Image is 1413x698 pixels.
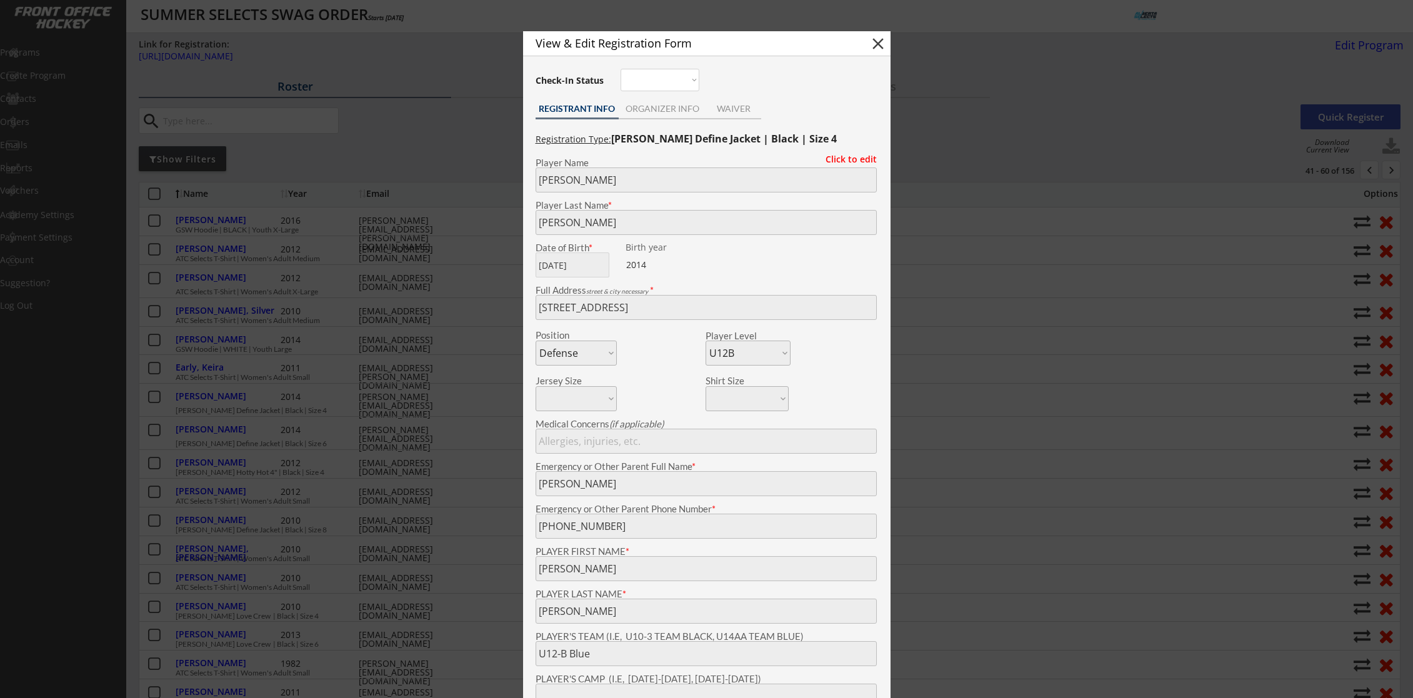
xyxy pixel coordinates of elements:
div: Emergency or Other Parent Full Name [536,462,877,471]
div: Full Address [536,286,877,295]
button: close [869,34,887,53]
div: Player Level [706,331,791,341]
div: ORGANIZER INFO [619,104,707,113]
div: PLAYER'S TEAM (I.E, U10-3 TEAM BLACK, U14AA TEAM BLUE) [536,632,877,641]
input: Allergies, injuries, etc. [536,429,877,454]
em: (if applicable) [609,418,664,429]
div: REGISTRANT INFO [536,104,619,113]
div: PLAYER LAST NAME [536,589,877,599]
div: Check-In Status [536,76,606,85]
div: Shirt Size [706,376,770,386]
div: PLAYER'S CAMP (I.E, [DATE]-[DATE], [DATE]-[DATE]) [536,674,877,684]
strong: [PERSON_NAME] Define Jacket | Black | Size 4 [611,132,837,146]
div: Emergency or Other Parent Phone Number [536,504,877,514]
u: Registration Type: [536,133,611,145]
div: Position [536,331,600,340]
div: View & Edit Registration Form [536,37,847,49]
div: Player Last Name [536,201,877,210]
div: Jersey Size [536,376,600,386]
em: street & city necessary [586,287,648,295]
input: Street, City, Province/State [536,295,877,320]
div: PLAYER FIRST NAME [536,547,877,556]
div: 2014 [626,259,704,271]
div: Click to edit [816,155,877,164]
div: Birth year [626,243,704,252]
div: Player Name [536,158,877,167]
div: Medical Concerns [536,419,877,429]
div: WAIVER [707,104,761,113]
div: Date of Birth [536,243,617,252]
div: We are transitioning the system to collect and store date of birth instead of just birth year to ... [626,243,704,252]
